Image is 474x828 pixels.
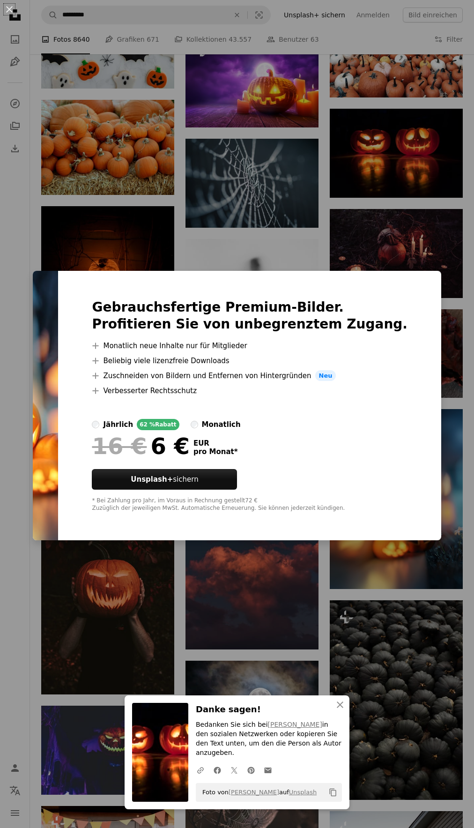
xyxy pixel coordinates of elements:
a: Auf Pinterest teilen [243,761,259,779]
div: 6 € [92,434,189,458]
span: Neu [315,370,336,381]
div: jährlich [103,419,133,430]
div: monatlich [202,419,241,430]
a: Via E-Mail teilen teilen [259,761,276,779]
li: Monatlich neue Inhalte nur für Mitglieder [92,340,407,351]
button: In die Zwischenablage kopieren [325,784,341,800]
span: EUR [193,439,238,448]
p: Bedanken Sie sich bei in den sozialen Netzwerken oder kopieren Sie den Text unten, um den die Per... [196,720,342,758]
h2: Gebrauchsfertige Premium-Bilder. Profitieren Sie von unbegrenztem Zugang. [92,299,407,333]
a: [PERSON_NAME] [268,721,322,728]
strong: Unsplash+ [131,475,173,484]
input: monatlich [191,421,198,428]
a: Auf Twitter teilen [226,761,243,779]
a: [PERSON_NAME] [229,789,279,796]
li: Verbesserter Rechtsschutz [92,385,407,396]
span: Foto von auf [198,785,317,800]
span: pro Monat * [193,448,238,456]
span: 16 € [92,434,147,458]
li: Zuschneiden von Bildern und Entfernen von Hintergründen [92,370,407,381]
a: Unsplash [289,789,317,796]
input: jährlich62 %Rabatt [92,421,99,428]
a: Auf Facebook teilen [209,761,226,779]
div: * Bei Zahlung pro Jahr, im Voraus in Rechnung gestellt 72 € Zuzüglich der jeweiligen MwSt. Automa... [92,497,407,512]
h3: Danke sagen! [196,703,342,716]
img: premium_photo-1714618933590-febf07fce40c [33,271,58,541]
li: Beliebig viele lizenzfreie Downloads [92,355,407,366]
button: Unsplash+sichern [92,469,237,490]
div: 62 % Rabatt [137,419,179,430]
